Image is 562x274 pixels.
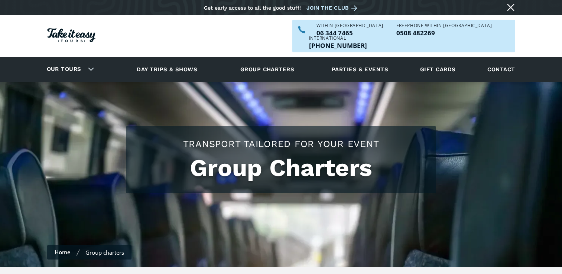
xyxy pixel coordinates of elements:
[484,59,519,79] a: Contact
[47,245,131,260] nav: Breadcrumbs
[231,59,303,79] a: Group charters
[316,30,383,36] a: Call us within NZ on 063447465
[133,154,429,182] h1: Group Charters
[316,23,383,28] div: WITHIN [GEOGRAPHIC_DATA]
[396,30,492,36] a: Call us freephone within NZ on 0508482269
[127,59,207,79] a: Day trips & shows
[38,59,100,79] div: Our tours
[47,28,95,42] img: Take it easy Tours logo
[204,5,301,11] div: Get early access to all the good stuff!
[55,248,71,256] a: Home
[328,59,392,79] a: Parties & events
[85,249,124,256] div: Group charters
[316,30,383,36] p: 06 344 7465
[505,1,517,13] a: Close message
[306,3,360,13] a: Join the club
[309,42,367,49] a: Call us outside of NZ on +6463447465
[133,137,429,150] h2: Transport tailored for your event
[416,59,459,79] a: Gift cards
[309,36,367,40] div: International
[309,42,367,49] p: [PHONE_NUMBER]
[47,25,95,48] a: Homepage
[396,23,492,28] div: Freephone WITHIN [GEOGRAPHIC_DATA]
[396,30,492,36] p: 0508 482269
[41,61,87,78] a: Our tours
